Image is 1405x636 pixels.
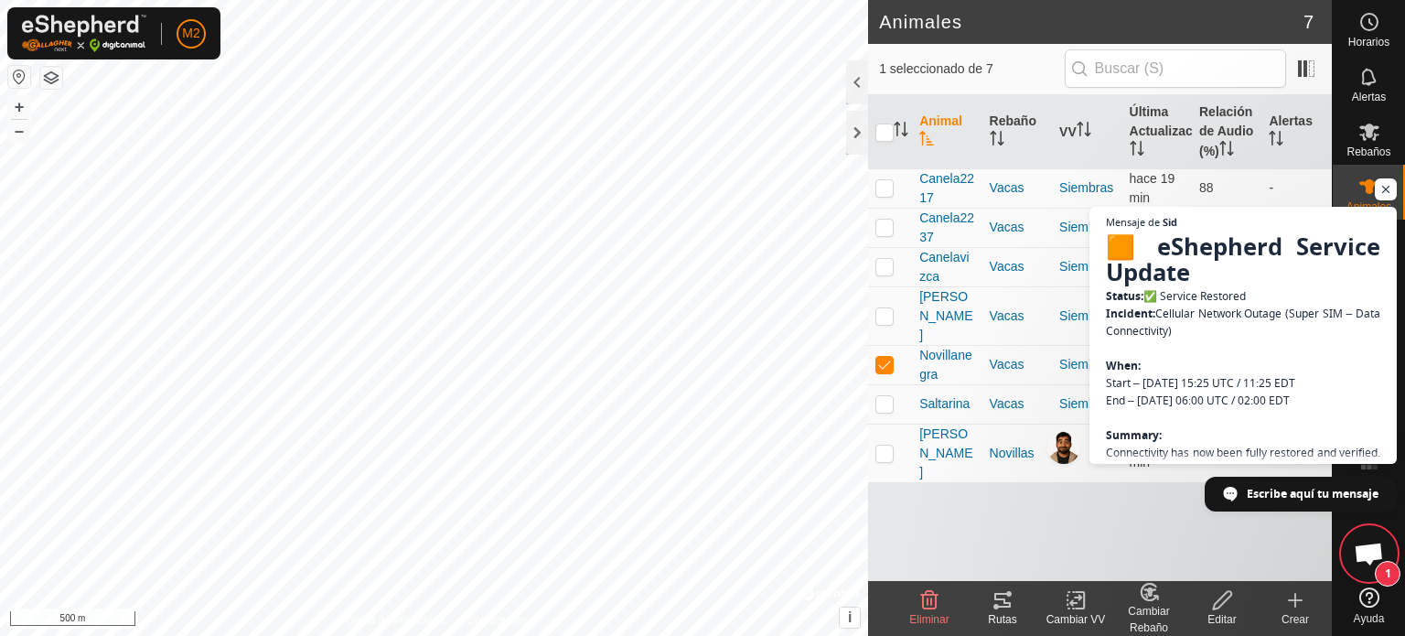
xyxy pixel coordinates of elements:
[912,95,981,169] th: Animal
[919,134,934,148] p-sorticon: Activar para ordenar
[1185,611,1259,628] div: Editar
[919,248,974,286] span: Canelavizca
[919,169,974,208] span: Canela2217
[909,613,949,626] span: Eliminar
[182,24,199,43] span: M2
[990,394,1045,414] div: Vacas
[1106,232,1380,635] span: ✅ Service Restored Cellular Network Outage (Super SIM – Data Connectivity) Start – [DATE] 15:25 U...
[1059,220,1113,234] a: Siembras
[1342,526,1397,581] div: Chat abierto
[990,134,1004,148] p-sorticon: Activar para ordenar
[848,609,852,625] span: i
[8,66,30,88] button: Restablecer Mapa
[1333,580,1405,631] a: Ayuda
[1247,478,1378,510] span: Escribe aquí tu mensaje
[1259,611,1332,628] div: Crear
[990,355,1045,374] div: Vacas
[467,612,529,629] a: Contáctenos
[1219,144,1234,158] p-sorticon: Activar para ordenar
[8,120,30,142] button: –
[990,307,1045,326] div: Vacas
[1130,171,1175,205] span: 13 oct 2025, 8:02
[1039,611,1112,628] div: Cambiar VV
[1052,95,1121,169] th: VV
[1112,603,1185,636] div: Cambiar Rebaño
[990,178,1045,198] div: Vacas
[1059,357,1113,372] a: Siembras
[1163,217,1177,227] span: Sid
[1077,124,1091,139] p-sorticon: Activar para ordenar
[919,346,974,384] span: Novillanegra
[990,218,1045,237] div: Vacas
[339,612,445,629] a: Política de Privacidad
[879,59,1064,79] span: 1 seleccionado de 7
[990,257,1045,276] div: Vacas
[1059,396,1113,411] a: Siembras
[22,15,146,52] img: Logo Gallagher
[1303,8,1314,36] span: 7
[1059,180,1113,195] a: Siembras
[879,11,1303,33] h2: Animales
[1059,259,1113,274] a: Siembras
[1130,144,1144,158] p-sorticon: Activar para ordenar
[40,67,62,89] button: Capas del Mapa
[840,608,860,628] button: i
[1348,37,1389,48] span: Horarios
[966,611,1039,628] div: Rutas
[1065,49,1286,88] input: Buscar (S)
[1199,180,1214,195] span: 88
[982,95,1052,169] th: Rebaño
[1354,613,1385,624] span: Ayuda
[1059,308,1113,323] a: Siembras
[1352,92,1386,102] span: Alertas
[1346,201,1391,212] span: Animales
[1192,95,1261,169] th: Relación de Audio (%)
[990,444,1045,463] div: Novillas
[1269,134,1283,148] p-sorticon: Activar para ordenar
[919,425,974,482] span: [PERSON_NAME]
[1375,561,1400,587] span: 1
[1261,95,1332,169] th: Alertas
[1106,217,1160,227] span: Mensaje de
[919,394,970,414] span: Saltarina
[1122,95,1192,169] th: Última Actualización
[1261,168,1332,208] td: -
[919,287,974,345] span: [PERSON_NAME]
[1346,146,1390,157] span: Rebaños
[919,209,974,247] span: Canela2237
[8,96,30,118] button: +
[894,124,908,139] p-sorticon: Activar para ordenar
